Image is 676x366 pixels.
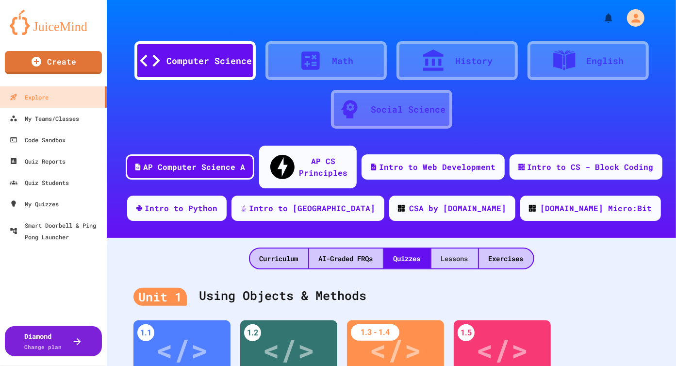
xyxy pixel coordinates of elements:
[479,249,533,268] div: Exercises
[309,249,383,268] div: AI-Graded FRQs
[458,324,475,341] div: 1.5
[25,343,62,350] span: Change plan
[249,202,376,214] div: Intro to [GEOGRAPHIC_DATA]
[5,51,102,74] a: Create
[144,161,246,173] div: AP Computer Science A
[10,198,59,210] div: My Quizzes
[10,10,97,35] img: logo-orange.svg
[10,134,66,146] div: Code Sandbox
[379,161,496,173] div: Intro to Web Development
[528,161,654,173] div: Intro to CS - Block Coding
[10,177,69,188] div: Quiz Students
[10,155,66,167] div: Quiz Reports
[410,202,507,214] div: CSA by [DOMAIN_NAME]
[244,324,261,341] div: 1.2
[371,103,446,116] div: Social Science
[541,202,652,214] div: [DOMAIN_NAME] Micro:Bit
[299,155,348,179] div: AP CS Principles
[137,324,154,341] div: 1.1
[133,277,649,316] div: Using Objects & Methods
[10,91,49,103] div: Explore
[384,249,430,268] div: Quizzes
[431,249,478,268] div: Lessons
[455,54,493,67] div: History
[585,10,617,26] div: My Notifications
[250,249,308,268] div: Curriculum
[351,324,399,341] div: 1.3 - 1.4
[586,54,624,67] div: English
[133,288,187,306] div: Unit 1
[10,219,103,243] div: Smart Doorbell & Ping Pong Launcher
[167,54,252,67] div: Computer Science
[10,113,79,124] div: My Teams/Classes
[332,54,354,67] div: Math
[398,205,405,212] img: CODE_logo_RGB.png
[529,205,536,212] img: CODE_logo_RGB.png
[145,202,218,214] div: Intro to Python
[5,326,102,356] button: DiamondChange plan
[617,7,647,29] div: My Account
[25,331,62,351] div: Diamond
